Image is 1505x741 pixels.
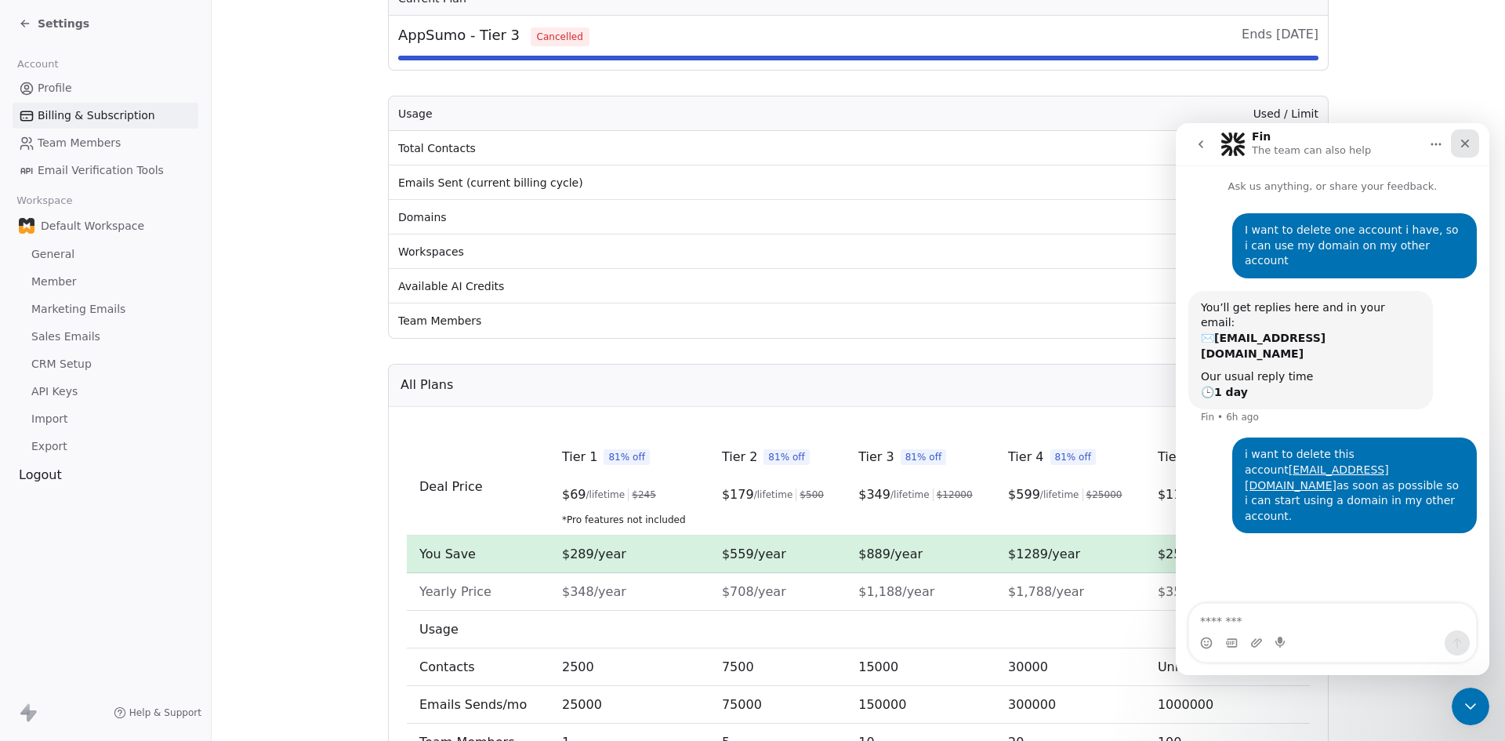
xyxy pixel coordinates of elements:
span: All Plans [401,376,453,394]
span: $2589/year [1158,547,1230,561]
span: Tier 3 [858,448,894,467]
td: Available AI Credits [389,269,1020,303]
td: Workspaces [389,234,1020,269]
span: $ 179 [722,485,754,504]
span: Sales Emails [31,329,100,345]
a: API Keys [13,379,198,405]
span: $889/year [858,547,923,561]
td: Team Members [389,303,1020,338]
span: $1,788/year [1008,584,1084,599]
a: Profile [13,75,198,101]
span: /lifetime [754,489,793,501]
span: You Save [419,547,476,561]
span: 75000 [722,697,762,712]
a: Settings [19,16,89,31]
span: $1,188/year [858,584,934,599]
td: 2 / 4 [1020,234,1328,269]
span: 1000000 [1158,697,1213,712]
iframe: Intercom live chat [1176,123,1489,675]
span: Usage [419,622,459,637]
span: $ 12000 [937,489,973,501]
span: Workspace [10,189,79,212]
img: favicon-orng.png [19,218,34,234]
span: Member [31,274,77,290]
span: $ 1199 [1158,485,1198,504]
span: $ 69 [562,485,586,504]
span: Cancelled [531,27,589,46]
a: Billing & Subscription [13,103,198,129]
a: Import [13,406,198,432]
td: Contacts [407,648,549,686]
span: Email Verification Tools [38,162,164,179]
td: 1 / 4 [1020,200,1328,234]
span: $ 349 [858,485,890,504]
span: Team Members [38,135,121,151]
span: Tier 1 [562,448,597,467]
td: Emails Sends/mo [407,686,549,724]
span: 30000 [1008,659,1048,674]
span: CRM Setup [31,356,92,372]
span: 81% off [763,449,810,465]
span: /lifetime [586,489,626,501]
span: 300000 [1008,697,1056,712]
span: 81% off [901,449,947,465]
span: Tier 5 [1158,448,1193,467]
a: Member [13,269,198,295]
span: Ends [DATE] [1242,25,1318,46]
span: /lifetime [1040,489,1079,501]
div: Logout [13,466,198,485]
span: API Keys [31,383,78,400]
span: Account [10,53,65,76]
span: $ 500 [800,489,824,501]
th: Usage [389,96,1020,131]
iframe: Intercom live chat [1452,688,1489,725]
span: $3588/year [1158,584,1230,599]
span: $559/year [722,547,786,561]
span: $ 25000 [1086,489,1122,501]
span: Marketing Emails [31,301,125,318]
span: /lifetime [890,489,930,501]
span: Help & Support [129,706,201,719]
td: 1968.52 / 2000 [1020,269,1328,303]
th: Used / Limit [1020,96,1328,131]
span: Tier 4 [1008,448,1043,467]
span: $289/year [562,547,626,561]
td: Emails Sent (current billing cycle) [389,165,1020,200]
td: 0 / 10 [1020,303,1328,338]
span: Import [31,411,67,427]
span: Yearly Price [419,584,491,599]
span: $1289/year [1008,547,1080,561]
span: $708/year [722,584,786,599]
a: General [13,242,198,267]
a: CRM Setup [13,351,198,377]
a: Export [13,434,198,459]
span: 150000 [858,697,906,712]
span: AppSumo - Tier 3 [398,25,589,46]
span: $ 599 [1008,485,1040,504]
span: Default Workspace [41,218,144,234]
span: *Pro features not included [562,514,697,526]
a: Marketing Emails [13,296,198,322]
td: 13 / 15000 [1020,131,1328,165]
span: 15000 [858,659,898,674]
span: 7500 [722,659,754,674]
